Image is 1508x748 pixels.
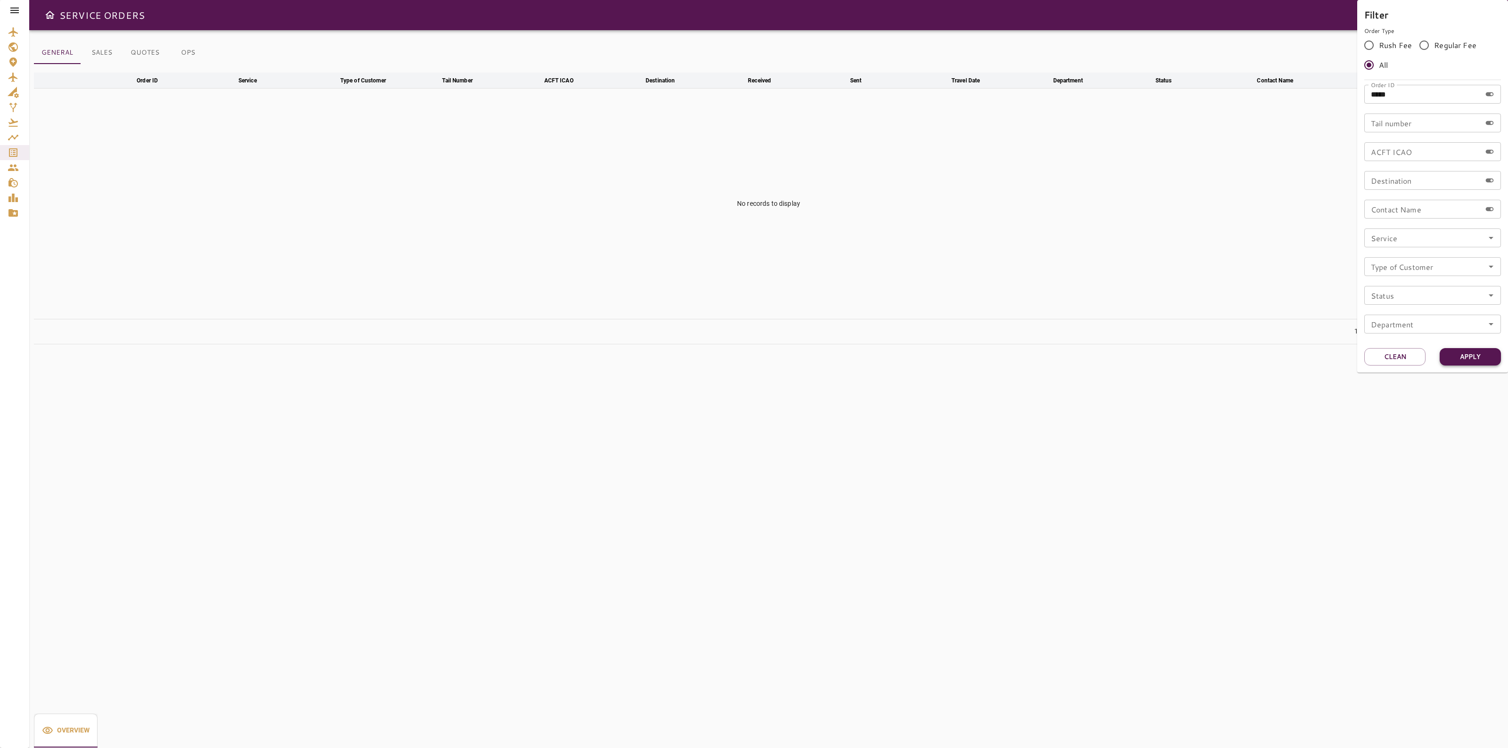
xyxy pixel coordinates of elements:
button: Open [1484,231,1498,244]
span: All [1379,59,1388,71]
button: Apply [1440,348,1501,366]
span: Rush Fee [1379,40,1412,51]
button: Open [1484,317,1498,331]
p: Order Type [1364,27,1501,35]
div: rushFeeOrder [1364,35,1501,75]
h6: Filter [1364,7,1501,22]
label: Order ID [1371,81,1394,89]
span: Regular Fee [1434,40,1476,51]
button: Clean [1364,348,1426,366]
button: Open [1484,260,1498,273]
button: Open [1484,289,1498,302]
